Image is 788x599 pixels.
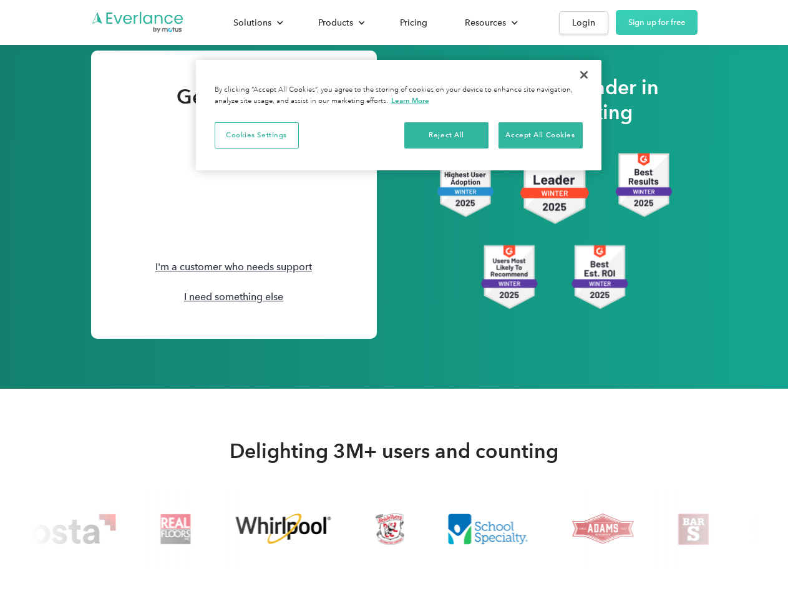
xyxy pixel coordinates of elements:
div: Products [306,12,375,34]
button: Reject All [404,122,489,149]
div: Solutions [221,12,293,34]
div: Cookie banner [196,60,601,170]
button: Accept All Cookies [499,122,583,149]
a: I'm a customer who needs support [155,261,312,273]
h2: Delighting 3M+ users and counting [230,439,558,464]
a: Sign up for free [616,10,698,35]
a: More information about your privacy, opens in a new tab [391,96,429,105]
a: Go to homepage [91,11,185,34]
div: Resources [465,15,506,31]
div: By clicking “Accept All Cookies”, you agree to the storing of cookies on your device to enhance s... [215,85,583,107]
div: Pricing [400,15,427,31]
a: Pricing [387,12,440,34]
div: Login [572,15,595,31]
button: Close [570,61,598,89]
div: Resources [452,12,528,34]
button: Cookies Settings [215,122,299,149]
a: Login [559,11,608,34]
div: Products [318,15,353,31]
a: I need something else [184,291,283,303]
div: Privacy [196,60,601,170]
div: Solutions [233,15,271,31]
h2: Get in touch [177,84,291,109]
iframe: Form 0 [111,122,357,233]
